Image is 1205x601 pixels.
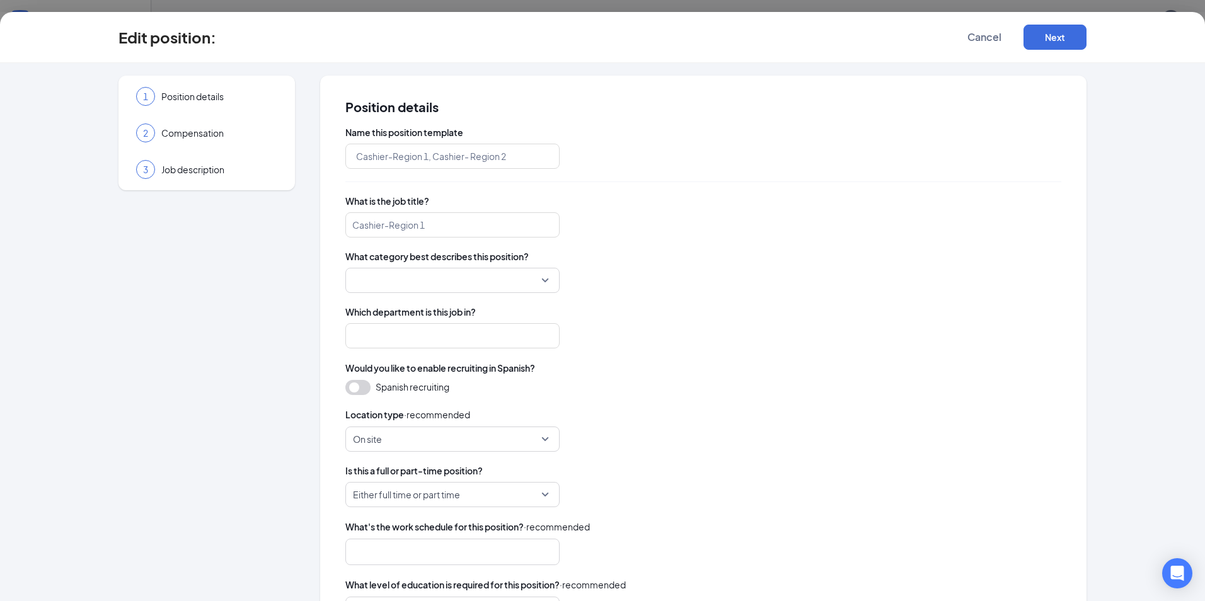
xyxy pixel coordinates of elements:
span: Would you like to enable recruiting in Spanish? [345,361,535,375]
input: Cashier-Region 1, Cashier- Region 2 [345,144,560,169]
span: What's the work schedule for this position? [345,520,524,534]
span: Position details [161,90,277,103]
span: Either full time or part time [353,483,460,507]
span: Compensation [161,127,277,139]
span: What level of education is required for this position? [345,578,560,592]
span: Is this a full or part-time position? [345,464,1061,477]
span: Position details [345,101,1061,113]
span: · recommended [560,578,626,592]
span: 3 [143,163,148,176]
span: · recommended [404,408,470,421]
button: Next [1023,25,1087,50]
span: On site [353,427,382,451]
span: Spanish recruiting [376,380,449,394]
span: · recommended [524,520,590,534]
span: 2 [143,127,148,139]
span: Location type [345,408,404,421]
div: Open Intercom Messenger [1162,558,1192,588]
span: Cancel [967,31,1001,43]
h3: Edit position : [118,26,216,48]
span: What category best describes this position? [345,250,1061,263]
span: Name this position template [345,126,1061,139]
span: Which department is this job in? [345,306,1061,318]
span: What is the job title? [345,195,1061,207]
span: 1 [143,90,148,103]
span: Job description [161,163,277,176]
button: Cancel [953,25,1016,50]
